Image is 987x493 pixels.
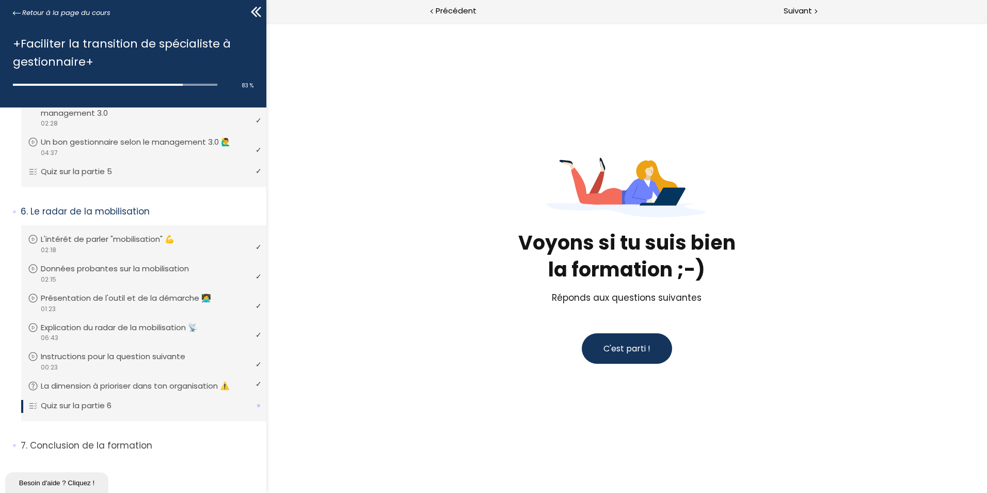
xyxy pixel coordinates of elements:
p: Explication du radar de la mobilisation 📡 [41,322,213,333]
p: Présentation de l'outil et de la démarche 👩‍💻 [41,292,227,304]
span: Voyons si tu suis bien [200,206,520,260]
span: 02:28 [40,119,58,128]
span: Retour à la page du cours [22,7,110,19]
span: 00:23 [40,363,58,372]
span: Réponds aux questions suivantes [285,269,435,281]
h1: +Faciliter la transition de spécialiste à gestionnaire+ [13,35,248,71]
span: Précédent [436,5,476,18]
p: Conclusion de la formation [21,439,259,452]
p: Un bon gestionnaire selon le management 3.0 🙋‍♂️ [41,136,246,148]
span: 83 % [242,82,253,89]
p: Le management 1.0, le management 2.0 et le management 3.0 [41,96,257,119]
span: 02:15 [40,275,56,284]
div: la formation ;-) [200,234,520,260]
p: Quiz sur la partie 5 [41,166,128,177]
a: Retour à la page du cours [13,7,110,19]
p: Le radar de la mobilisation [21,205,259,218]
p: Données probantes sur la mobilisation [41,263,204,274]
span: 7. [21,439,27,452]
p: La dimension à prioriser dans ton organisation ⚠️ [41,380,245,392]
span: 02:18 [40,245,56,255]
span: 6. [21,205,28,218]
p: Quiz sur la partie 6 [41,400,127,411]
iframe: chat widget [5,470,110,493]
span: 04:37 [40,148,58,158]
button: C'est parti ! [315,311,406,341]
p: L'intérêt de parler "mobilisation" 💪 [41,234,190,245]
span: 06:43 [40,333,58,343]
span: Suivant [784,5,812,18]
span: 01:23 [40,304,56,314]
span: C'est parti ! [337,320,384,332]
p: Instructions pour la question suivante [41,351,201,362]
